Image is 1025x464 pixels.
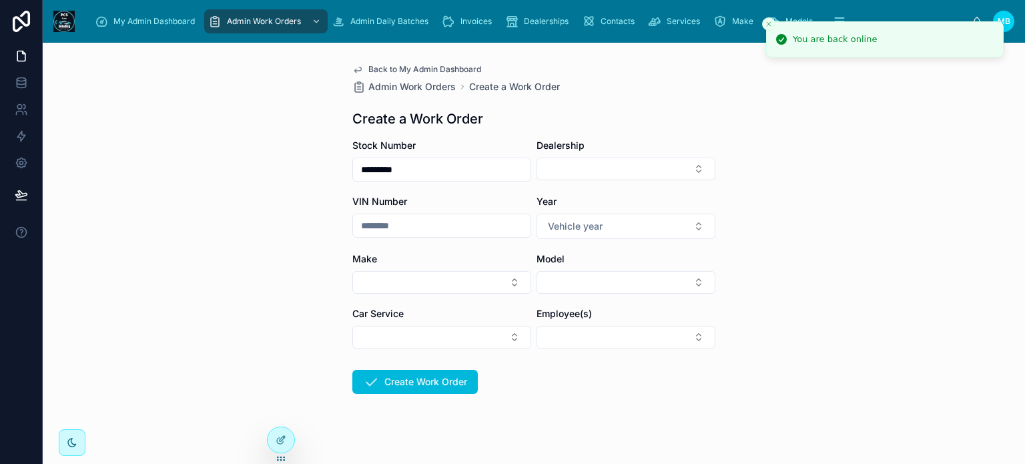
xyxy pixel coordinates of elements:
[438,9,501,33] a: Invoices
[548,220,603,233] span: Vehicle year
[352,308,404,319] span: Car Service
[578,9,644,33] a: Contacts
[352,109,483,128] h1: Create a Work Order
[537,158,715,180] button: Select Button
[368,80,456,93] span: Admin Work Orders
[352,196,407,207] span: VIN Number
[350,16,428,27] span: Admin Daily Batches
[601,16,635,27] span: Contacts
[537,140,585,151] span: Dealership
[793,33,877,46] div: You are back online
[352,140,416,151] span: Stock Number
[352,370,478,394] button: Create Work Order
[352,253,377,264] span: Make
[537,308,592,319] span: Employee(s)
[667,16,700,27] span: Services
[763,9,822,33] a: Models
[501,9,578,33] a: Dealerships
[204,9,328,33] a: Admin Work Orders
[524,16,569,27] span: Dealerships
[537,326,715,349] button: Select Button
[762,17,775,31] button: Close toast
[113,16,195,27] span: My Admin Dashboard
[998,16,1010,27] span: MB
[85,7,972,36] div: scrollable content
[352,326,531,349] button: Select Button
[537,196,557,207] span: Year
[537,271,715,294] button: Select Button
[53,11,75,32] img: App logo
[469,80,560,93] a: Create a Work Order
[537,214,715,239] button: Select Button
[227,16,301,27] span: Admin Work Orders
[644,9,709,33] a: Services
[368,64,481,75] span: Back to My Admin Dashboard
[732,16,753,27] span: Make
[709,9,763,33] a: Make
[352,271,531,294] button: Select Button
[352,80,456,93] a: Admin Work Orders
[537,253,565,264] span: Model
[91,9,204,33] a: My Admin Dashboard
[328,9,438,33] a: Admin Daily Batches
[460,16,492,27] span: Invoices
[352,64,481,75] a: Back to My Admin Dashboard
